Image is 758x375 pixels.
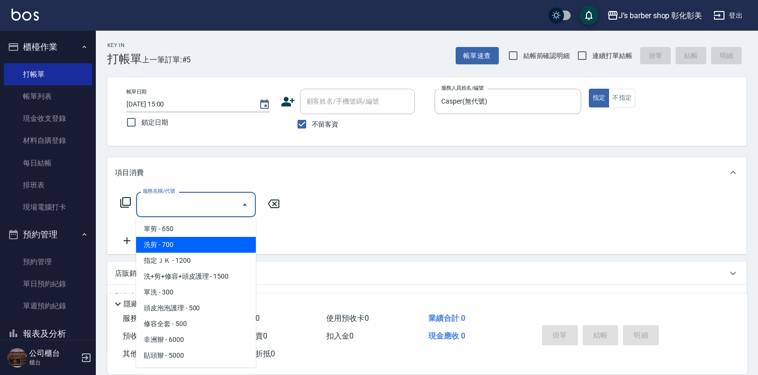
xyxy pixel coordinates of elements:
button: 不指定 [609,89,635,107]
a: 現場電腦打卡 [4,196,92,218]
span: 不留客資 [312,119,339,129]
span: 其他付款方式 0 [123,349,173,358]
span: 業績合計 0 [428,314,465,323]
span: 指定ＪＫ - 1200 [136,253,256,269]
input: YYYY/MM/DD hh:mm [126,96,249,112]
img: Logo [11,9,39,21]
label: 服務名稱/代號 [143,187,175,195]
span: 鎖定日期 [141,117,168,128]
button: 報表及分析 [4,321,92,346]
span: 結帳前確認明細 [523,51,570,61]
span: 現金應收 0 [428,331,465,340]
a: 單週預約紀錄 [4,295,92,317]
button: Choose date, selected date is 2025-08-24 [253,93,276,116]
button: Close [237,197,253,212]
label: 帳單日期 [126,88,147,95]
span: 貼頭辮 - 5000 [136,348,256,363]
label: 服務人員姓名/編號 [441,84,483,92]
span: 洗+剪+修容+頭皮護理 - 1500 [136,269,256,284]
h3: 打帳單 [107,52,142,66]
div: 項目消費 [107,157,747,188]
span: 洗剪 - 700 [136,237,256,253]
span: 服務消費 0 [123,314,158,323]
p: 隱藏業績明細 [124,299,167,309]
a: 每日結帳 [4,152,92,174]
span: 上一筆訂單:#5 [142,54,191,66]
span: 頭皮泡泡護理 - 500 [136,300,256,316]
a: 單日預約紀錄 [4,273,92,295]
button: 預約管理 [4,222,92,247]
a: 帳單列表 [4,85,92,107]
img: Person [8,348,27,367]
a: 排班表 [4,174,92,196]
p: 店販銷售 [115,269,144,279]
a: 預約管理 [4,251,92,273]
a: 材料自購登錄 [4,129,92,152]
button: 櫃檯作業 [4,35,92,59]
span: 連續打單結帳 [592,51,632,61]
a: 打帳單 [4,63,92,85]
span: 非洲辮 - 6000 [136,332,256,348]
p: 櫃台 [29,358,78,367]
h5: 公司櫃台 [29,349,78,358]
a: 現金收支登錄 [4,107,92,129]
div: 預收卡販賣 [107,285,747,308]
div: J’s barber shop 彰化彰美 [619,10,702,22]
h2: Key In [107,42,142,48]
p: 預收卡販賣 [115,292,151,302]
button: 登出 [710,7,747,24]
button: 指定 [589,89,609,107]
div: 店販銷售 [107,262,747,285]
span: 扣入金 0 [326,331,354,340]
span: 預收卡販賣 0 [123,331,165,340]
span: 修容全套 - 500 [136,316,256,332]
span: 單剪 - 650 [136,221,256,237]
span: 單洗 - 300 [136,284,256,300]
button: save [579,6,598,25]
button: J’s barber shop 彰化彰美 [603,6,706,25]
p: 項目消費 [115,168,144,178]
span: 使用預收卡 0 [326,314,369,323]
button: 帳單速查 [456,47,499,65]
